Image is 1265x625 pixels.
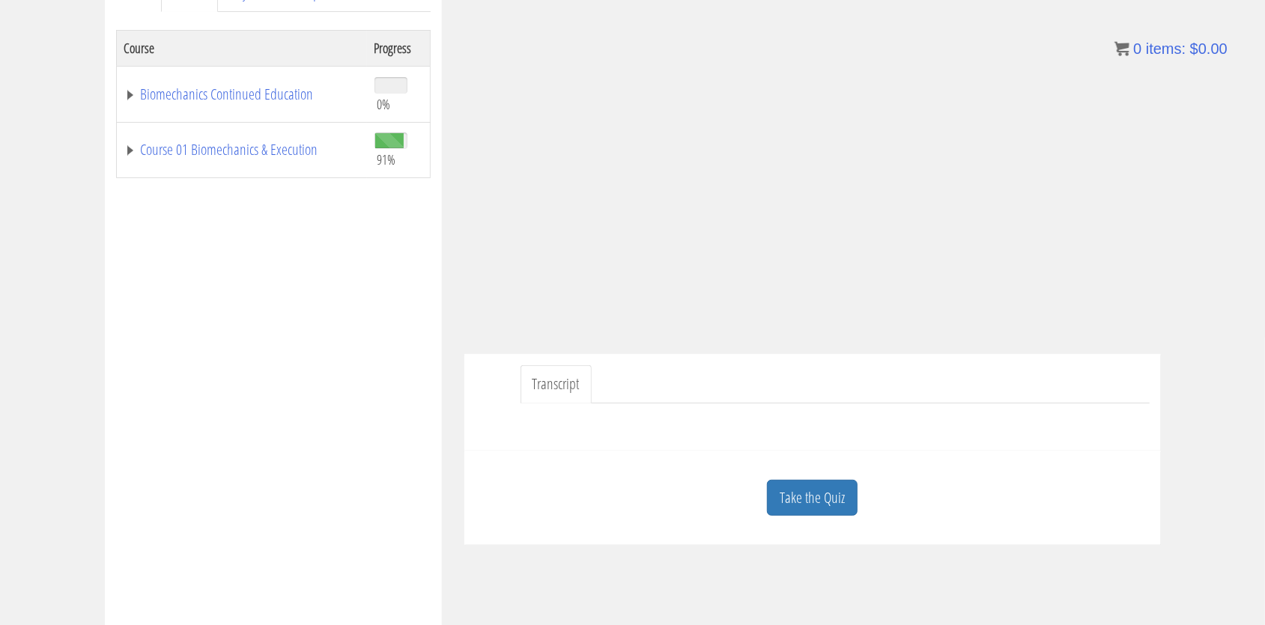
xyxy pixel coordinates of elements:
[1133,40,1141,57] span: 0
[124,87,360,102] a: Biomechanics Continued Education
[116,30,367,66] th: Course
[521,365,592,403] a: Transcript
[377,96,391,112] span: 0%
[1114,41,1129,56] img: icon11.png
[367,30,430,66] th: Progress
[377,151,396,168] span: 91%
[124,142,360,157] a: Course 01 Biomechanics & Execution
[1146,40,1186,57] span: items:
[767,480,858,516] a: Take the Quiz
[1190,40,1198,57] span: $
[1190,40,1228,57] bdi: 0.00
[1114,40,1228,57] a: 0 items: $0.00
